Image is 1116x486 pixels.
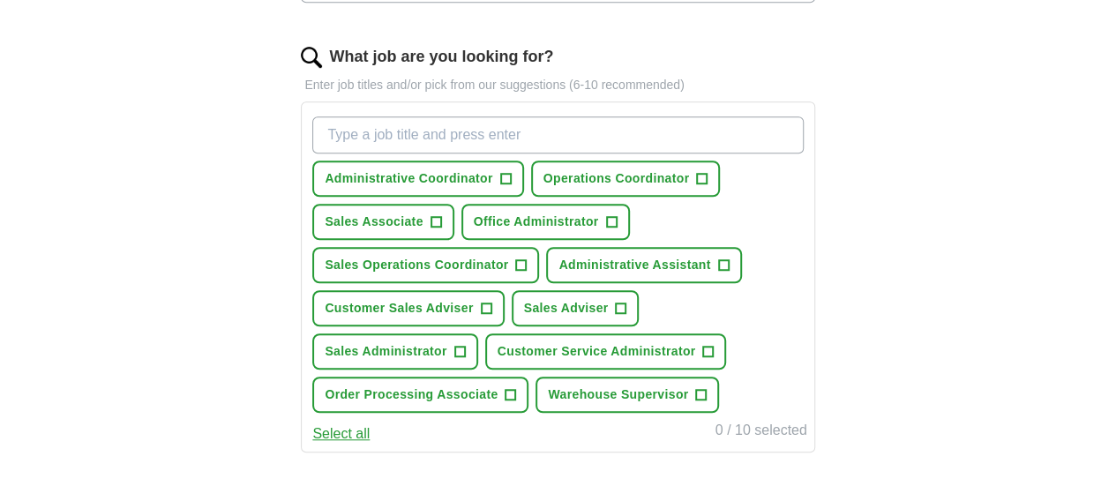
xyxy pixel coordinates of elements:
[325,213,423,231] span: Sales Associate
[301,47,322,68] img: search.png
[485,333,727,370] button: Customer Service Administrator
[312,116,803,153] input: Type a job title and press enter
[312,423,370,445] button: Select all
[461,204,630,240] button: Office Administrator
[524,299,609,318] span: Sales Adviser
[531,161,721,197] button: Operations Coordinator
[312,204,453,240] button: Sales Associate
[312,377,528,413] button: Order Processing Associate
[558,256,710,274] span: Administrative Assistant
[325,299,473,318] span: Customer Sales Adviser
[325,342,446,361] span: Sales Administrator
[325,169,492,188] span: Administrative Coordinator
[325,256,508,274] span: Sales Operations Coordinator
[312,247,539,283] button: Sales Operations Coordinator
[312,333,477,370] button: Sales Administrator
[536,377,719,413] button: Warehouse Supervisor
[548,385,688,404] span: Warehouse Supervisor
[543,169,690,188] span: Operations Coordinator
[498,342,696,361] span: Customer Service Administrator
[301,76,814,94] p: Enter job titles and/or pick from our suggestions (6-10 recommended)
[546,247,741,283] button: Administrative Assistant
[312,290,504,326] button: Customer Sales Adviser
[312,161,523,197] button: Administrative Coordinator
[325,385,498,404] span: Order Processing Associate
[715,420,807,445] div: 0 / 10 selected
[474,213,599,231] span: Office Administrator
[512,290,640,326] button: Sales Adviser
[329,45,553,69] label: What job are you looking for?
